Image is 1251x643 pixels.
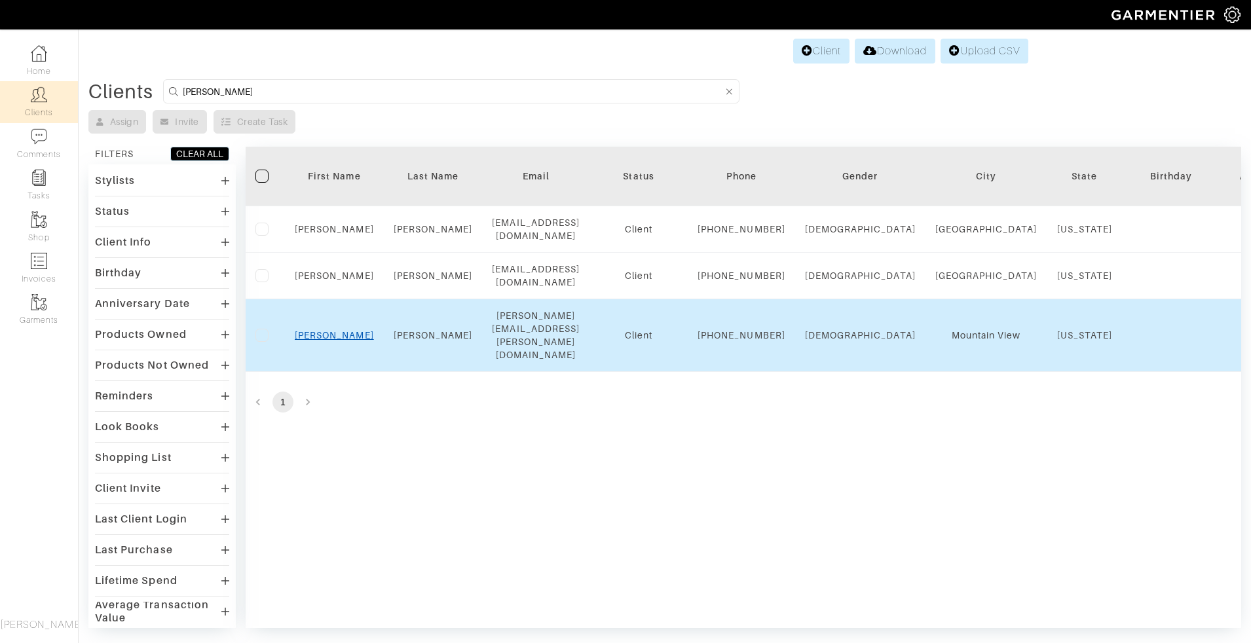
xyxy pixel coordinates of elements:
[31,45,47,62] img: dashboard-icon-dbcd8f5a0b271acd01030246c82b418ddd0df26cd7fceb0bd07c9910d44c42f6.png
[935,269,1037,282] div: [GEOGRAPHIC_DATA]
[599,269,678,282] div: Client
[31,211,47,228] img: garments-icon-b7da505a4dc4fd61783c78ac3ca0ef83fa9d6f193b1c9dc38574b1d14d53ca28.png
[246,392,1241,413] nav: pagination navigation
[394,270,473,281] a: [PERSON_NAME]
[95,205,130,218] div: Status
[176,147,223,160] div: CLEAR ALL
[935,223,1037,236] div: [GEOGRAPHIC_DATA]
[394,170,473,183] div: Last Name
[1132,170,1210,183] div: Birthday
[935,329,1037,342] div: Mountain View
[492,170,580,183] div: Email
[793,39,850,64] a: Client
[95,482,161,495] div: Client Invite
[295,170,374,183] div: First Name
[1057,329,1113,342] div: [US_STATE]
[31,294,47,310] img: garments-icon-b7da505a4dc4fd61783c78ac3ca0ef83fa9d6f193b1c9dc38574b1d14d53ca28.png
[1057,223,1113,236] div: [US_STATE]
[95,147,134,160] div: FILTERS
[394,224,473,234] a: [PERSON_NAME]
[1122,147,1220,206] th: Toggle SortBy
[95,574,177,587] div: Lifetime Spend
[599,170,678,183] div: Status
[170,147,229,161] button: CLEAR ALL
[95,174,135,187] div: Stylists
[394,330,473,340] a: [PERSON_NAME]
[698,170,785,183] div: Phone
[1057,170,1113,183] div: State
[805,170,916,183] div: Gender
[95,543,173,557] div: Last Purchase
[183,83,723,100] input: Search by name, email, phone, city, or state
[1224,7,1241,23] img: gear-icon-white-bd11855cb880d31180b6d7d6211b90ccbf57a29d726f0c71d8c61bd08dd39cc2.png
[492,309,580,361] div: [PERSON_NAME][EMAIL_ADDRESS][PERSON_NAME][DOMAIN_NAME]
[492,263,580,289] div: [EMAIL_ADDRESS][DOMAIN_NAME]
[95,328,187,341] div: Products Owned
[698,329,785,342] div: [PHONE_NUMBER]
[698,223,785,236] div: [PHONE_NUMBER]
[1057,269,1113,282] div: [US_STATE]
[795,147,925,206] th: Toggle SortBy
[855,39,935,64] a: Download
[295,224,374,234] a: [PERSON_NAME]
[285,147,384,206] th: Toggle SortBy
[805,329,916,342] div: [DEMOGRAPHIC_DATA]
[31,86,47,103] img: clients-icon-6bae9207a08558b7cb47a8932f037763ab4055f8c8b6bfacd5dc20c3e0201464.png
[95,420,160,433] div: Look Books
[941,39,1028,64] a: Upload CSV
[295,270,374,281] a: [PERSON_NAME]
[805,269,916,282] div: [DEMOGRAPHIC_DATA]
[95,359,209,372] div: Products Not Owned
[599,329,678,342] div: Client
[599,223,678,236] div: Client
[95,390,153,403] div: Reminders
[1105,3,1224,26] img: garmentier-logo-header-white-b43fb05a5012e4ada735d5af1a66efaba907eab6374d6393d1fbf88cb4ef424d.png
[88,85,153,98] div: Clients
[95,451,172,464] div: Shopping List
[698,269,785,282] div: [PHONE_NUMBER]
[95,236,152,249] div: Client Info
[295,330,374,340] a: [PERSON_NAME]
[492,216,580,242] div: [EMAIL_ADDRESS][DOMAIN_NAME]
[272,392,293,413] button: page 1
[95,513,187,526] div: Last Client Login
[384,147,483,206] th: Toggle SortBy
[95,297,190,310] div: Anniversary Date
[31,128,47,145] img: comment-icon-a0a6a9ef722e966f86d9cbdc48e553b5cf19dbc54f86b18d962a5391bc8f6eb6.png
[805,223,916,236] div: [DEMOGRAPHIC_DATA]
[95,266,141,280] div: Birthday
[935,170,1037,183] div: City
[589,147,688,206] th: Toggle SortBy
[31,170,47,186] img: reminder-icon-8004d30b9f0a5d33ae49ab947aed9ed385cf756f9e5892f1edd6e32f2345188e.png
[95,598,221,625] div: Average Transaction Value
[31,253,47,269] img: orders-icon-0abe47150d42831381b5fb84f609e132dff9fe21cb692f30cb5eec754e2cba89.png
